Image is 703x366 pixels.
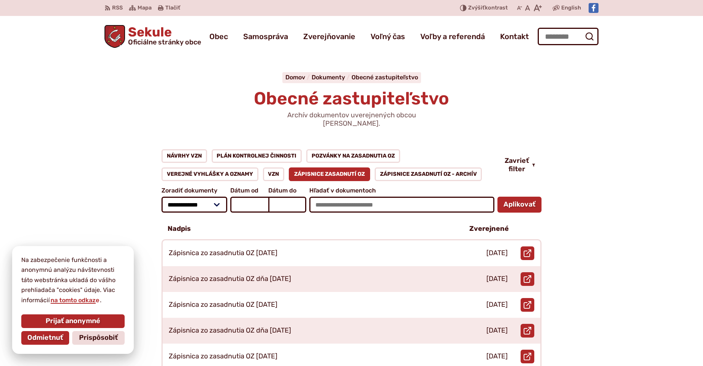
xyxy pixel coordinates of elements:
span: Prispôsobiť [79,334,118,342]
span: Dátum do [268,187,306,194]
span: Prijať anonymné [46,317,100,325]
a: na tomto odkaze [50,297,100,304]
p: [DATE] [486,249,508,257]
p: Zápisnica zo zasadnutia OZ dňa [DATE] [169,275,291,283]
img: Prejsť na Facebook stránku [589,3,598,13]
a: Zápisnice zasadnutí OZ [289,167,370,181]
p: [DATE] [486,327,508,335]
input: Hľadať v dokumentoch [309,197,494,213]
button: Odmietnuť [21,331,69,345]
p: [DATE] [486,275,508,283]
a: Zverejňovanie [303,26,355,47]
span: Zoradiť dokumenty [161,187,227,194]
a: Kontakt [500,26,529,47]
a: Obecné zastupiteľstvo [351,74,418,81]
a: Logo Sekule, prejsť na domovskú stránku. [104,25,201,48]
a: Samospráva [243,26,288,47]
button: Zavrieť filter [499,157,541,173]
button: Prispôsobiť [72,331,125,345]
p: Zápisnica zo zasadnutia OZ [DATE] [169,249,277,257]
select: Zoradiť dokumenty [161,197,227,213]
p: Archív dokumentov uverejnených obcou [PERSON_NAME]. [260,111,443,128]
button: Aplikovať [497,197,541,213]
span: Zvýšiť [468,5,485,11]
a: VZN [263,167,285,181]
a: Pozvánky na zasadnutia OZ [306,149,400,163]
span: Hľadať v dokumentoch [309,187,494,194]
a: Voľby a referendá [420,26,485,47]
a: Voľný čas [370,26,405,47]
img: Prejsť na domovskú stránku [104,25,125,48]
a: Domov [285,74,312,81]
p: Nadpis [168,225,191,233]
span: Odmietnuť [27,334,63,342]
span: kontrast [468,5,508,11]
p: [DATE] [486,352,508,361]
p: Na zabezpečenie funkčnosti a anonymnú analýzu návštevnosti táto webstránka ukladá do vášho prehli... [21,255,125,305]
a: Návrhy VZN [161,149,207,163]
span: Dokumenty [312,74,345,81]
span: RSS [112,3,123,13]
p: Zápisnica zo zasadnutia OZ [DATE] [169,301,277,309]
input: Dátum od [230,197,268,213]
button: Prijať anonymné [21,314,125,328]
p: [DATE] [486,301,508,309]
a: English [560,3,583,13]
a: Dokumenty [312,74,351,81]
a: Plán kontrolnej činnosti [212,149,302,163]
a: Verejné vyhlášky a oznamy [161,167,258,181]
span: Mapa [138,3,152,13]
input: Dátum do [268,197,306,213]
span: Sekule [125,26,201,46]
span: Domov [285,74,305,81]
span: Tlačiť [165,5,180,11]
span: Oficiálne stránky obce [128,39,201,46]
span: Dátum od [230,187,268,194]
p: Zápisnica zo zasadnutia OZ [DATE] [169,352,277,361]
span: Obecné zastupiteľstvo [254,88,449,109]
a: Zápisnice zasadnutí OZ - ARCHÍV [375,167,482,181]
p: Zápisnica zo zasadnutia OZ dňa [DATE] [169,327,291,335]
span: English [561,3,581,13]
span: Zavrieť filter [505,157,529,173]
p: Zverejnené [469,225,509,233]
a: Obec [209,26,228,47]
